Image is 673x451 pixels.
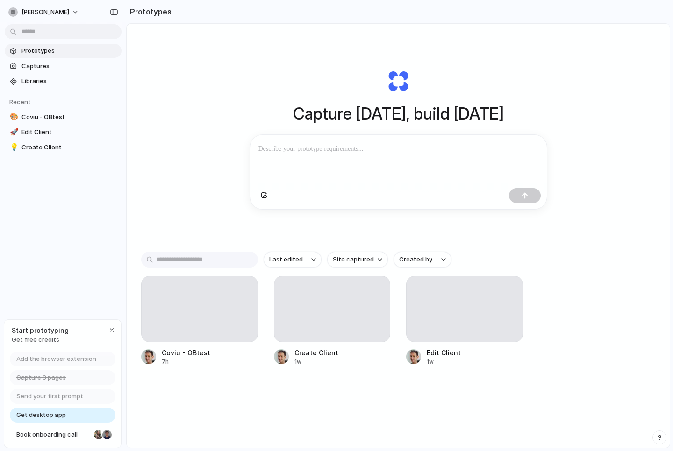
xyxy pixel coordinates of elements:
[5,141,122,155] a: 💡Create Client
[269,255,303,264] span: Last edited
[5,110,122,124] a: 🎨Coviu - OBtest
[294,348,338,358] div: Create Client
[399,255,432,264] span: Created by
[293,101,504,126] h1: Capture [DATE], build [DATE]
[274,276,391,366] a: Create Client1w
[10,142,16,153] div: 💡
[10,427,115,442] a: Book onboarding call
[327,252,388,268] button: Site captured
[101,429,113,440] div: Christian Iacullo
[10,127,16,138] div: 🚀
[12,325,69,335] span: Start prototyping
[162,348,210,358] div: Coviu - OBtest
[8,127,18,137] button: 🚀
[5,125,122,139] a: 🚀Edit Client
[12,335,69,345] span: Get free credits
[16,373,66,382] span: Capture 3 pages
[10,112,16,122] div: 🎨
[21,7,69,17] span: [PERSON_NAME]
[5,44,122,58] a: Prototypes
[5,59,122,73] a: Captures
[427,358,461,366] div: 1w
[93,429,104,440] div: Nicole Kubica
[16,392,83,401] span: Send your first prompt
[21,113,118,122] span: Coviu - OBtest
[21,46,118,56] span: Prototypes
[126,6,172,17] h2: Prototypes
[5,74,122,88] a: Libraries
[8,143,18,152] button: 💡
[16,410,66,420] span: Get desktop app
[21,143,118,152] span: Create Client
[8,113,18,122] button: 🎨
[10,408,115,423] a: Get desktop app
[162,358,210,366] div: 7h
[264,252,322,268] button: Last edited
[294,358,338,366] div: 1w
[21,77,118,86] span: Libraries
[141,276,258,366] a: Coviu - OBtest7h
[333,255,374,264] span: Site captured
[406,276,523,366] a: Edit Client1w
[5,5,84,20] button: [PERSON_NAME]
[16,354,96,364] span: Add the browser extension
[21,62,118,71] span: Captures
[16,430,90,439] span: Book onboarding call
[427,348,461,358] div: Edit Client
[9,98,31,106] span: Recent
[21,127,118,137] span: Edit Client
[394,252,451,268] button: Created by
